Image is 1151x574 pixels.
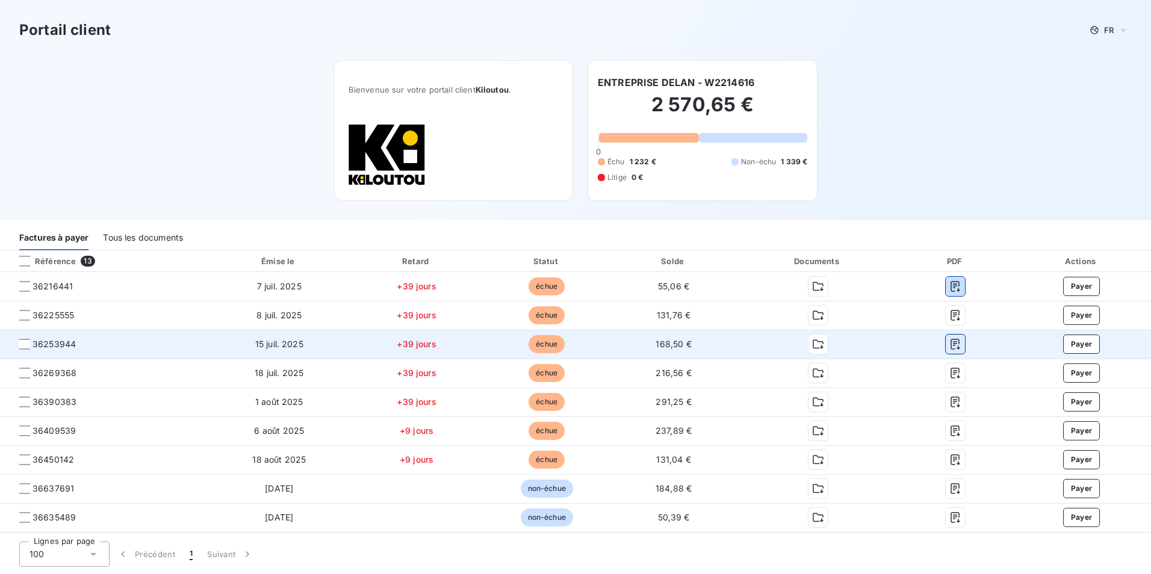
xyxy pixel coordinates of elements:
[656,454,690,464] span: 131,04 €
[598,75,754,90] h6: ENTREPRISE DELAN - W2214616
[485,255,609,267] div: Statut
[529,393,565,411] span: échue
[400,454,433,464] span: +9 jours
[529,277,565,295] span: échue
[607,172,627,183] span: Litige
[657,310,690,320] span: 131,76 €
[1063,450,1100,469] button: Payer
[521,508,573,526] span: non-échue
[103,225,183,250] div: Tous les documents
[19,225,88,250] div: Factures à payer
[265,512,293,522] span: [DATE]
[1063,306,1100,325] button: Payer
[658,281,689,291] span: 55,06 €
[521,480,573,498] span: non-échue
[33,511,76,523] span: 36635489
[1063,277,1100,296] button: Payer
[400,425,433,436] span: +9 jours
[200,542,261,567] button: Suivant
[397,281,436,291] span: +39 jours
[256,310,302,320] span: 8 juil. 2025
[598,93,807,129] h2: 2 570,65 €
[631,172,643,183] span: 0 €
[529,335,565,353] span: échue
[529,451,565,469] span: échue
[252,454,306,464] span: 18 août 2025
[182,542,200,567] button: 1
[1063,508,1100,527] button: Payer
[33,280,73,292] span: 36216441
[19,19,111,41] h3: Portail client
[397,368,436,378] span: +39 jours
[255,368,303,378] span: 18 juil. 2025
[397,397,436,407] span: +39 jours
[781,156,807,167] span: 1 339 €
[529,422,565,440] span: échue
[656,425,692,436] span: 237,89 €
[529,364,565,382] span: échue
[1063,392,1100,412] button: Payer
[33,367,76,379] span: 36269368
[190,548,193,560] span: 1
[210,255,349,267] div: Émise le
[33,425,76,437] span: 36409539
[1063,421,1100,440] button: Payer
[255,397,303,407] span: 1 août 2025
[33,483,74,495] span: 36637691
[33,454,74,466] span: 36450142
[353,255,480,267] div: Retard
[658,512,690,522] span: 50,39 €
[33,396,76,408] span: 36390383
[349,85,558,94] span: Bienvenue sur votre portail client .
[255,339,303,349] span: 15 juil. 2025
[613,255,734,267] div: Solde
[1014,255,1149,267] div: Actions
[265,483,293,493] span: [DATE]
[257,281,302,291] span: 7 juil. 2025
[656,483,692,493] span: 184,88 €
[656,368,691,378] span: 216,56 €
[529,306,565,324] span: échue
[110,542,182,567] button: Précédent
[397,310,436,320] span: +39 jours
[596,147,601,156] span: 0
[656,339,691,349] span: 168,50 €
[254,425,304,436] span: 6 août 2025
[1104,25,1114,35] span: FR
[397,339,436,349] span: +39 jours
[33,309,74,321] span: 36225555
[1063,335,1100,354] button: Payer
[741,156,776,167] span: Non-échu
[476,85,509,94] span: Kiloutou
[656,397,691,407] span: 291,25 €
[29,548,44,560] span: 100
[902,255,1010,267] div: PDF
[630,156,656,167] span: 1 232 €
[607,156,625,167] span: Échu
[1063,363,1100,383] button: Payer
[1063,479,1100,498] button: Payer
[81,256,95,267] span: 13
[33,338,76,350] span: 36253944
[349,123,426,186] img: Company logo
[739,255,897,267] div: Documents
[10,256,76,267] div: Référence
